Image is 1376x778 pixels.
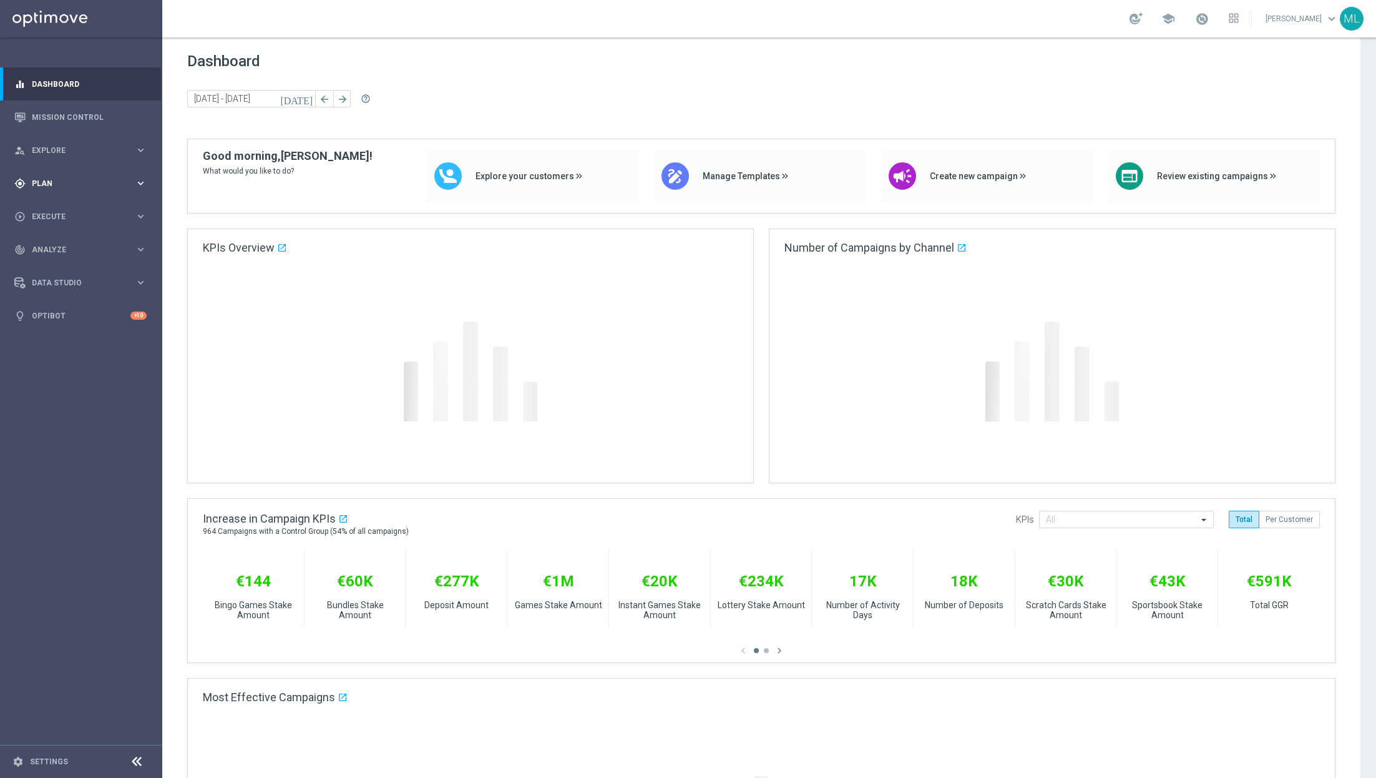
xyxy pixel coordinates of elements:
div: Mission Control [14,101,147,134]
button: Mission Control [14,112,147,122]
button: lightbulb Optibot +10 [14,311,147,321]
span: Execute [32,213,135,220]
span: school [1161,12,1175,26]
i: keyboard_arrow_right [135,177,147,189]
div: ML [1340,7,1364,31]
div: Optibot [14,299,147,332]
i: lightbulb [14,310,26,322]
i: track_changes [14,244,26,255]
span: Analyze [32,246,135,254]
button: person_search Explore keyboard_arrow_right [14,145,147,155]
div: Analyze [14,244,135,255]
button: Data Studio keyboard_arrow_right [14,278,147,288]
a: Mission Control [32,101,147,134]
button: play_circle_outline Execute keyboard_arrow_right [14,212,147,222]
span: keyboard_arrow_down [1325,12,1339,26]
button: track_changes Analyze keyboard_arrow_right [14,245,147,255]
a: Optibot [32,299,130,332]
button: gps_fixed Plan keyboard_arrow_right [14,179,147,189]
div: Execute [14,211,135,222]
div: Plan [14,178,135,189]
i: keyboard_arrow_right [135,210,147,222]
a: Settings [30,758,68,766]
i: equalizer [14,79,26,90]
button: equalizer Dashboard [14,79,147,89]
span: Data Studio [32,279,135,287]
div: Dashboard [14,67,147,101]
div: Explore [14,145,135,156]
span: Explore [32,147,135,154]
div: +10 [130,312,147,320]
i: person_search [14,145,26,156]
a: Dashboard [32,67,147,101]
i: keyboard_arrow_right [135,277,147,288]
i: settings [12,756,24,767]
i: keyboard_arrow_right [135,144,147,156]
i: gps_fixed [14,178,26,189]
a: [PERSON_NAME]keyboard_arrow_down [1264,9,1340,28]
i: play_circle_outline [14,211,26,222]
span: Plan [32,180,135,187]
i: keyboard_arrow_right [135,244,147,255]
div: Data Studio [14,277,135,288]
